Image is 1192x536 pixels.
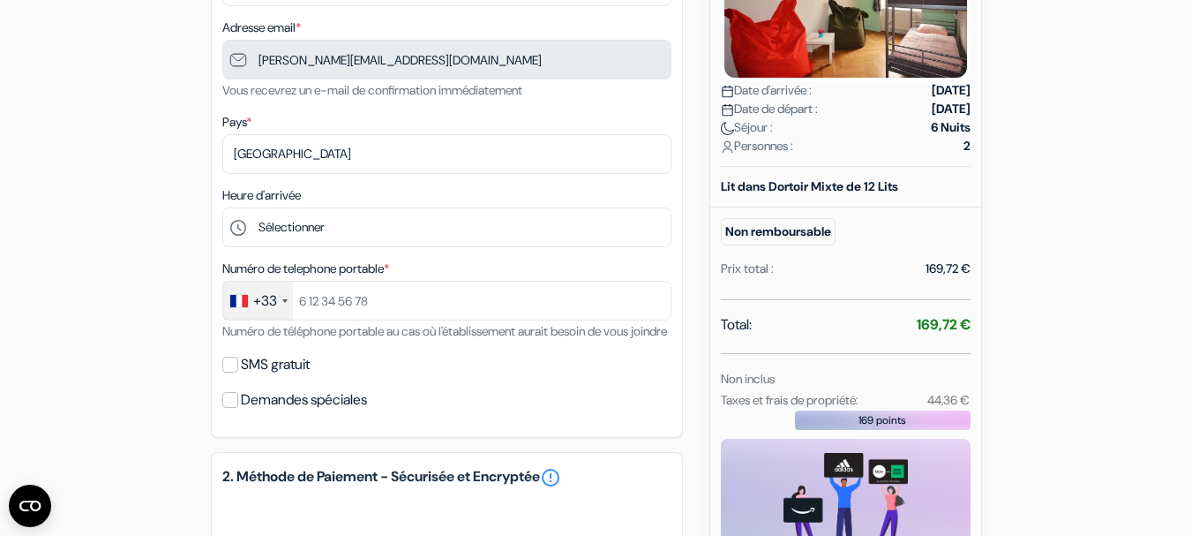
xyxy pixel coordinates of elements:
[721,140,734,154] img: user_icon.svg
[223,282,293,320] div: France: +33
[932,81,971,100] strong: [DATE]
[858,412,906,428] span: 169 points
[241,388,367,412] label: Demandes spéciales
[721,137,793,155] span: Personnes :
[721,100,818,118] span: Date de départ :
[932,100,971,118] strong: [DATE]
[721,392,858,408] small: Taxes et frais de propriété:
[721,103,734,117] img: calendar.svg
[222,323,667,339] small: Numéro de téléphone portable au cas où l'établissement aurait besoin de vous joindre
[222,281,671,321] input: 6 12 34 56 78
[917,315,971,334] strong: 169,72 €
[927,392,970,408] small: 44,36 €
[926,260,971,278] div: 169,72 €
[721,314,752,336] span: Total:
[253,291,277,312] div: +33
[222,40,671,79] input: Entrer adresse e-mail
[222,113,251,132] label: Pays
[721,122,734,135] img: moon.svg
[222,467,671,488] h5: 2. Méthode de Paiement - Sécurisée et Encryptée
[721,118,773,137] span: Séjour :
[222,82,522,98] small: Vous recevrez un e-mail de confirmation immédiatement
[222,186,301,205] label: Heure d'arrivée
[721,260,774,278] div: Prix total :
[721,371,775,387] small: Non inclus
[721,81,812,100] span: Date d'arrivée :
[222,260,389,278] label: Numéro de telephone portable
[721,178,898,194] b: Lit dans Dortoir Mixte de 12 Lits
[9,485,51,527] button: Ouvrir le widget CMP
[931,118,971,137] strong: 6 Nuits
[222,19,301,37] label: Adresse email
[963,137,971,155] strong: 2
[721,218,836,245] small: Non remboursable
[241,352,310,377] label: SMS gratuit
[540,467,561,488] a: error_outline
[721,85,734,98] img: calendar.svg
